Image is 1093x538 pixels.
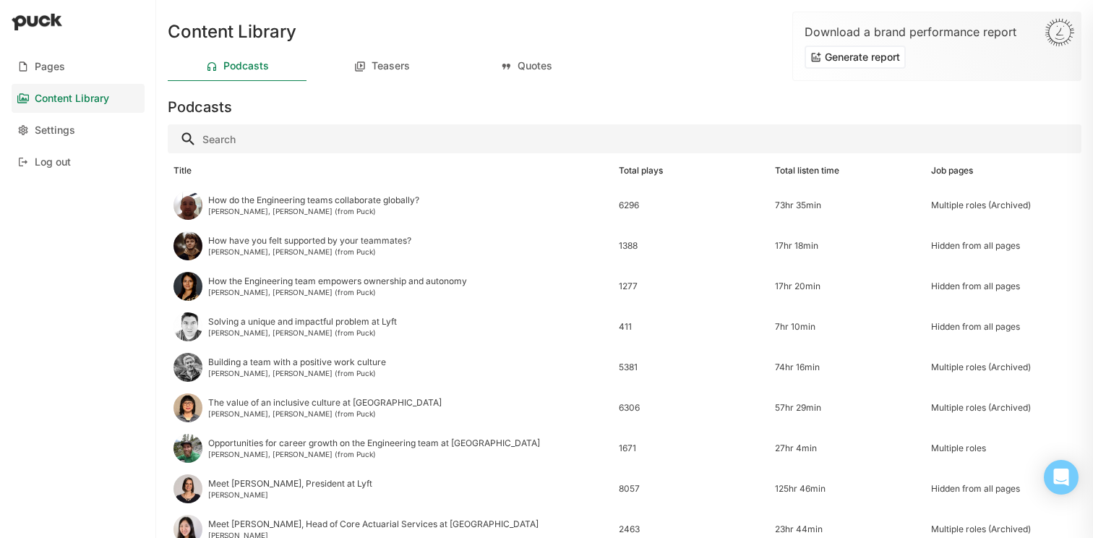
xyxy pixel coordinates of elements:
[208,236,411,246] div: How have you felt supported by your teammates?
[775,166,839,176] div: Total listen time
[208,317,397,327] div: Solving a unique and impactful problem at Lyft
[619,524,763,534] div: 2463
[619,362,763,372] div: 5381
[931,322,1076,332] div: Hidden from all pages
[775,200,920,210] div: 73hr 35min
[619,484,763,494] div: 8057
[619,281,763,291] div: 1277
[12,116,145,145] a: Settings
[208,490,372,499] div: [PERSON_NAME]
[619,241,763,251] div: 1388
[931,362,1076,372] div: Multiple roles (Archived)
[208,357,386,367] div: Building a team with a positive work culture
[12,52,145,81] a: Pages
[805,46,906,69] button: Generate report
[35,124,75,137] div: Settings
[931,281,1076,291] div: Hidden from all pages
[931,166,973,176] div: Job pages
[775,484,920,494] div: 125hr 46min
[208,276,467,286] div: How the Engineering team empowers ownership and autonomy
[168,124,1081,153] input: Search
[168,23,296,40] h1: Content Library
[208,207,419,215] div: [PERSON_NAME], [PERSON_NAME] (from Puck)
[208,247,411,256] div: [PERSON_NAME], [PERSON_NAME] (from Puck)
[208,288,467,296] div: [PERSON_NAME], [PERSON_NAME] (from Puck)
[208,438,540,448] div: Opportunities for career growth on the Engineering team at [GEOGRAPHIC_DATA]
[775,403,920,413] div: 57hr 29min
[619,403,763,413] div: 6306
[805,24,1069,40] div: Download a brand performance report
[208,398,442,408] div: The value of an inclusive culture at [GEOGRAPHIC_DATA]
[775,362,920,372] div: 74hr 16min
[775,322,920,332] div: 7hr 10min
[619,200,763,210] div: 6296
[372,60,410,72] div: Teasers
[619,443,763,453] div: 1671
[775,524,920,534] div: 23hr 44min
[931,484,1076,494] div: Hidden from all pages
[208,519,539,529] div: Meet [PERSON_NAME], Head of Core Actuarial Services at [GEOGRAPHIC_DATA]
[35,156,71,168] div: Log out
[619,166,663,176] div: Total plays
[208,409,442,418] div: [PERSON_NAME], [PERSON_NAME] (from Puck)
[208,479,372,489] div: Meet [PERSON_NAME], President at Lyft
[173,166,192,176] div: Title
[168,98,232,116] h3: Podcasts
[775,443,920,453] div: 27hr 4min
[1045,18,1075,47] img: Sun-D3Rjj4Si.svg
[208,369,386,377] div: [PERSON_NAME], [PERSON_NAME] (from Puck)
[931,403,1076,413] div: Multiple roles (Archived)
[208,328,397,337] div: [PERSON_NAME], [PERSON_NAME] (from Puck)
[931,200,1076,210] div: Multiple roles (Archived)
[35,61,65,73] div: Pages
[1044,460,1079,495] div: Open Intercom Messenger
[35,93,109,105] div: Content Library
[931,443,1076,453] div: Multiple roles
[619,322,763,332] div: 411
[208,195,419,205] div: How do the Engineering teams collaborate globally?
[775,241,920,251] div: 17hr 18min
[931,524,1076,534] div: Multiple roles (Archived)
[223,60,269,72] div: Podcasts
[12,84,145,113] a: Content Library
[931,241,1076,251] div: Hidden from all pages
[208,450,540,458] div: [PERSON_NAME], [PERSON_NAME] (from Puck)
[518,60,552,72] div: Quotes
[775,281,920,291] div: 17hr 20min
